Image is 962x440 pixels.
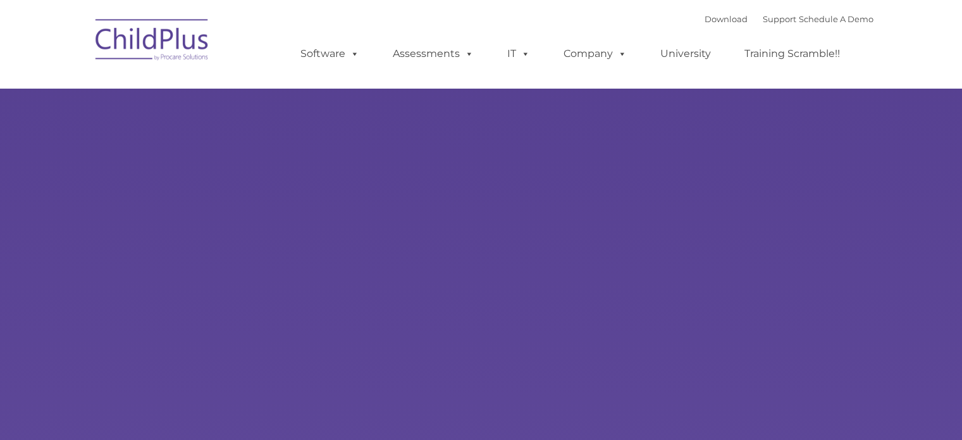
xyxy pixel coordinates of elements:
[288,41,372,66] a: Software
[551,41,639,66] a: Company
[705,14,748,24] a: Download
[763,14,796,24] a: Support
[380,41,486,66] a: Assessments
[648,41,724,66] a: University
[799,14,873,24] a: Schedule A Demo
[732,41,853,66] a: Training Scramble!!
[495,41,543,66] a: IT
[705,14,873,24] font: |
[89,10,216,73] img: ChildPlus by Procare Solutions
